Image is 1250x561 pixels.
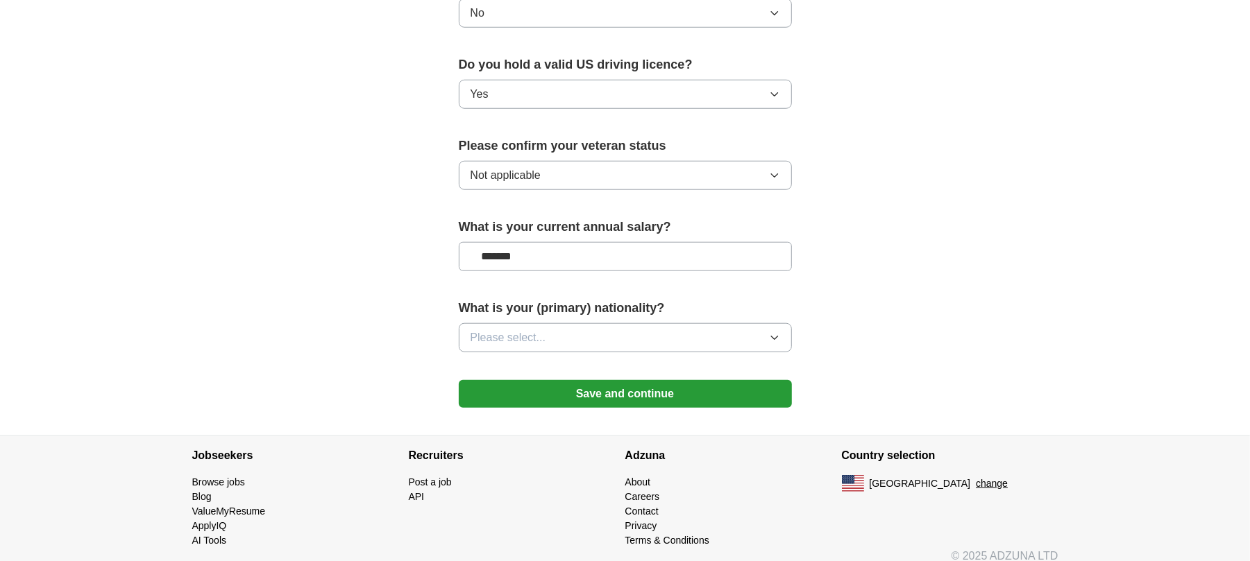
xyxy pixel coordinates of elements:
[625,506,659,517] a: Contact
[192,476,245,487] a: Browse jobs
[459,299,792,318] label: What is your (primary) nationality?
[625,535,709,546] a: Terms & Conditions
[976,476,1008,491] button: change
[459,323,792,352] button: Please select...
[471,5,484,21] span: No
[409,476,452,487] a: Post a job
[409,491,425,502] a: API
[842,436,1058,475] h4: Country selection
[625,520,657,531] a: Privacy
[625,491,660,502] a: Careers
[870,476,971,491] span: [GEOGRAPHIC_DATA]
[459,137,792,155] label: Please confirm your veteran status
[459,55,792,74] label: Do you hold a valid US driving licence?
[192,506,266,517] a: ValueMyResume
[625,476,651,487] a: About
[192,535,227,546] a: AI Tools
[842,475,864,492] img: US flag
[459,218,792,236] label: What is your current annual salary?
[459,161,792,190] button: Not applicable
[471,329,546,346] span: Please select...
[459,380,792,408] button: Save and continue
[192,491,212,502] a: Blog
[471,86,489,103] span: Yes
[192,520,227,531] a: ApplyIQ
[459,80,792,109] button: Yes
[471,167,541,184] span: Not applicable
